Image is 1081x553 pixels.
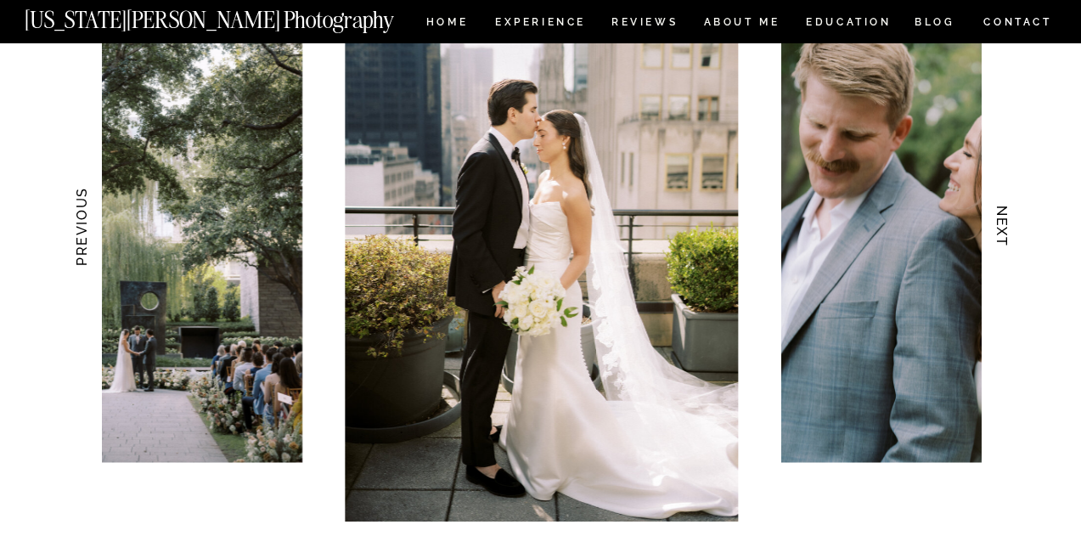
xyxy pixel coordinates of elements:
[915,17,955,31] a: BLOG
[25,8,451,23] a: [US_STATE][PERSON_NAME] Photography
[993,173,1011,280] h3: NEXT
[804,17,893,31] a: EDUCATION
[495,17,584,31] a: Experience
[982,13,1053,31] a: CONTACT
[611,17,675,31] a: REVIEWS
[71,173,89,280] h3: PREVIOUS
[703,17,780,31] a: ABOUT ME
[423,17,471,31] a: HOME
